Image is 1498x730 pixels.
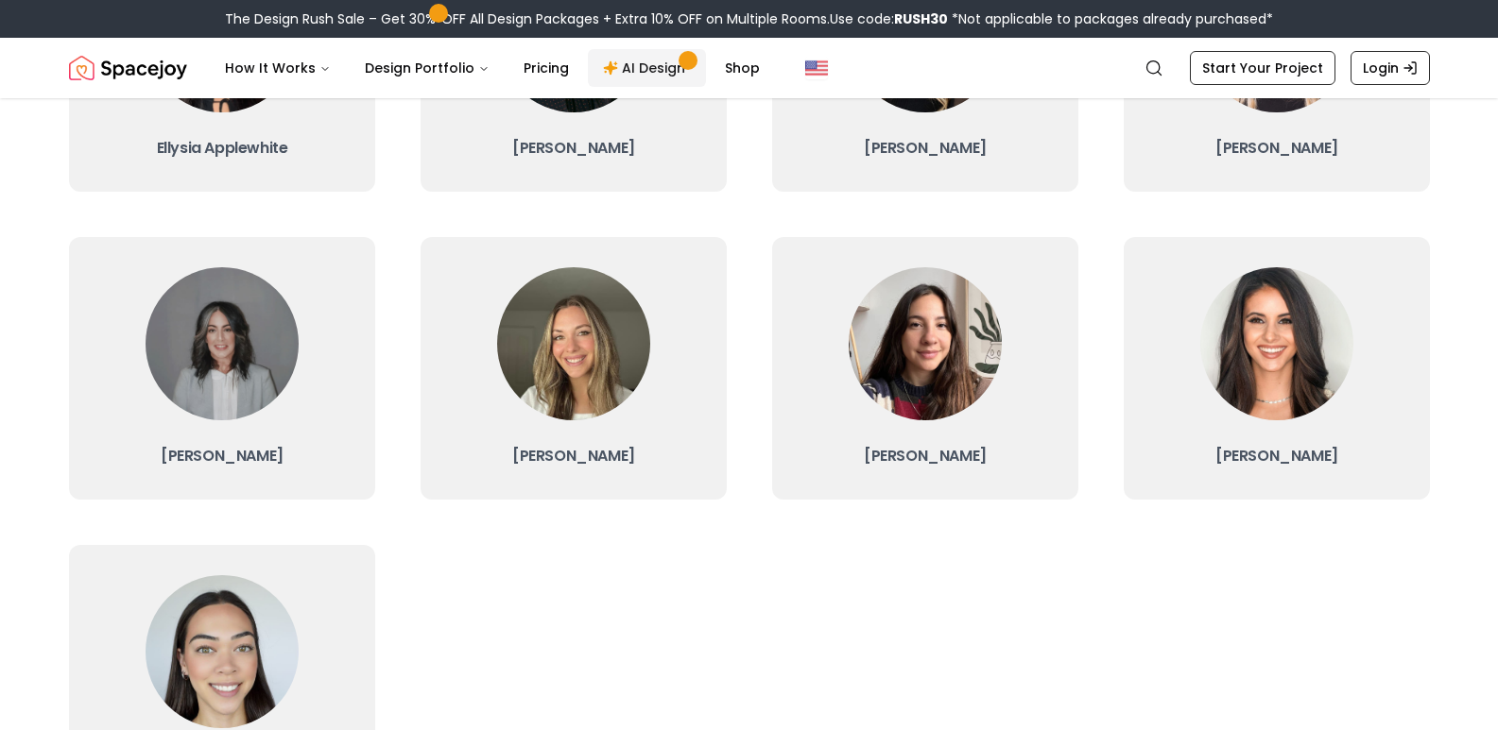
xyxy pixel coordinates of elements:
[1190,51,1335,85] a: Start Your Project
[830,9,948,28] span: Use code:
[1200,267,1353,420] img: Angela
[210,49,346,87] button: How It Works
[84,135,360,161] h3: Ellysia Applewhite
[69,49,187,87] a: Spacejoy
[210,49,775,87] nav: Main
[805,57,828,79] img: United States
[146,575,299,728] img: Cassandra
[1139,443,1415,469] h3: [PERSON_NAME]
[146,267,299,420] img: Kaitlyn
[849,267,1002,420] img: Maria
[894,9,948,28] b: RUSH30
[1139,135,1415,161] h3: [PERSON_NAME]
[588,49,706,87] a: AI Design
[508,49,584,87] a: Pricing
[772,237,1078,500] a: Maria[PERSON_NAME]
[948,9,1273,28] span: *Not applicable to packages already purchased*
[710,49,775,87] a: Shop
[69,38,1430,98] nav: Global
[1351,51,1430,85] a: Login
[787,443,1063,469] h3: [PERSON_NAME]
[497,267,650,420] img: Sarah
[421,237,727,500] a: Sarah[PERSON_NAME]
[84,443,360,469] h3: [PERSON_NAME]
[787,135,1063,161] h3: [PERSON_NAME]
[350,49,505,87] button: Design Portfolio
[69,237,375,500] a: Kaitlyn[PERSON_NAME]
[436,135,712,161] h3: [PERSON_NAME]
[436,443,712,469] h3: [PERSON_NAME]
[1124,237,1430,500] a: Angela[PERSON_NAME]
[69,49,187,87] img: Spacejoy Logo
[225,9,1273,28] div: The Design Rush Sale – Get 30% OFF All Design Packages + Extra 10% OFF on Multiple Rooms.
